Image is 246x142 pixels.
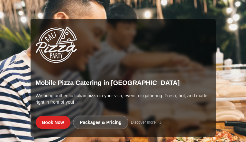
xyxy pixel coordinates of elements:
[36,116,70,129] a: Book Now
[36,78,211,87] h1: Mobile Pizza Catering in [GEOGRAPHIC_DATA]
[36,26,77,63] img: Bali Pizza Party Logo - Mobile Pizza Catering in Bali
[73,116,128,129] a: Packages & Pricing
[36,92,211,105] p: We bring authentic Italian pizza to your villa, event, or gathering. Fresh, hot, and made right i...
[131,120,156,125] span: Discover more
